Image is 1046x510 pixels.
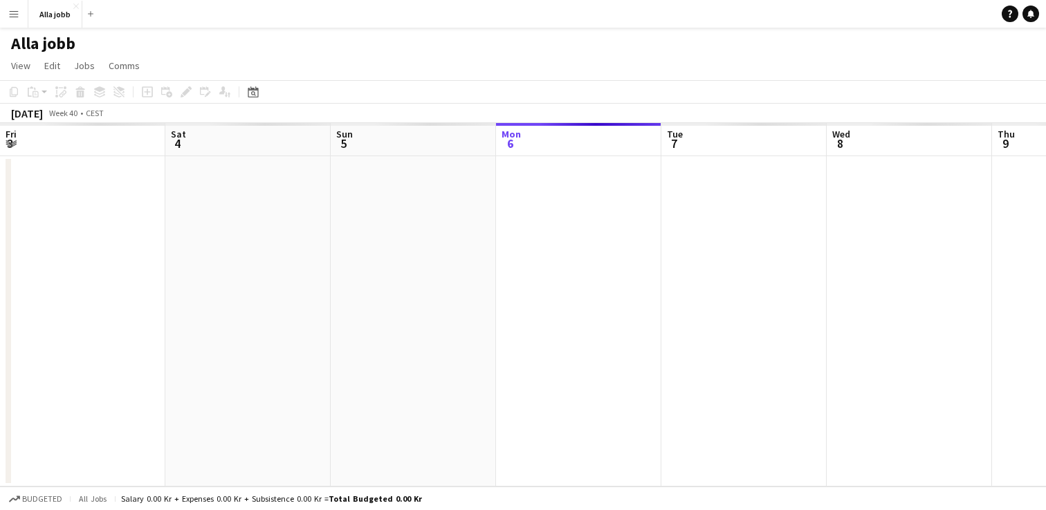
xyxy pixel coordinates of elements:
span: All jobs [76,493,109,504]
button: Alla jobb [28,1,82,28]
span: 4 [169,135,186,151]
a: Edit [39,57,66,75]
span: Edit [44,59,60,72]
span: Comms [109,59,140,72]
span: 3 [3,135,17,151]
a: Jobs [68,57,100,75]
span: Sun [336,128,353,140]
span: 8 [830,135,850,151]
div: [DATE] [11,106,43,120]
a: Comms [103,57,145,75]
span: Tue [667,128,683,140]
span: Thu [998,128,1015,140]
h1: Alla jobb [11,33,75,54]
div: CEST [86,108,104,118]
span: View [11,59,30,72]
span: 6 [499,135,521,151]
span: 5 [334,135,353,151]
span: Wed [832,128,850,140]
span: Jobs [74,59,95,72]
button: Budgeted [7,491,64,507]
a: View [6,57,36,75]
span: 7 [665,135,683,151]
span: Sat [171,128,186,140]
span: Budgeted [22,494,62,504]
span: Week 40 [46,108,80,118]
span: 9 [995,135,1015,151]
span: Mon [502,128,521,140]
div: Salary 0.00 kr + Expenses 0.00 kr + Subsistence 0.00 kr = [121,493,422,504]
span: Total Budgeted 0.00 kr [329,493,422,504]
span: Fri [6,128,17,140]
